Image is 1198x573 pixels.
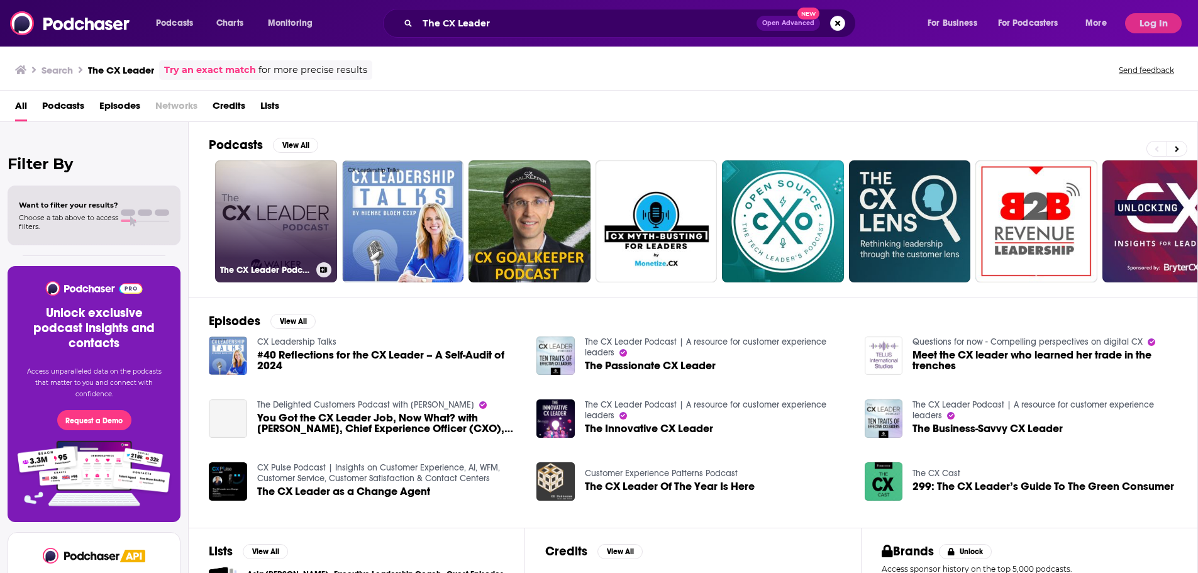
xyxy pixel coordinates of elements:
[216,14,243,32] span: Charts
[209,543,233,559] h2: Lists
[998,14,1058,32] span: For Podcasters
[270,314,316,329] button: View All
[585,399,826,421] a: The CX Leader Podcast | A resource for customer experience leaders
[88,64,154,76] h3: The CX Leader
[13,440,175,507] img: Pro Features
[155,96,197,121] span: Networks
[585,360,716,371] a: The Passionate CX Leader
[208,13,251,33] a: Charts
[258,63,367,77] span: for more precise results
[257,486,430,497] a: The CX Leader as a Change Agent
[220,265,311,275] h3: The CX Leader Podcast | A resource for customer experience leaders
[209,313,260,329] h2: Episodes
[865,462,903,501] img: 299: The CX Leader’s Guide To The Green Consumer
[257,413,522,434] span: You Got the CX Leader Job, Now What? with [PERSON_NAME], Chief Experience Officer (CXO), UBS
[99,96,140,121] a: Episodes
[536,462,575,501] img: The CX Leader Of The Year Is Here
[209,543,288,559] a: ListsView All
[797,8,820,19] span: New
[912,350,1177,371] a: Meet the CX leader who learned her trade in the trenches
[268,14,313,32] span: Monitoring
[912,481,1174,492] a: 299: The CX Leader’s Guide To The Green Consumer
[156,14,193,32] span: Podcasts
[209,399,247,438] a: You Got the CX Leader Job, Now What? with Allison Landers, Chief Experience Officer (CXO), UBS
[209,462,247,501] img: The CX Leader as a Change Agent
[912,468,960,479] a: The CX Cast
[990,13,1077,33] button: open menu
[1085,14,1107,32] span: More
[43,548,121,564] img: Podchaser - Follow, Share and Rate Podcasts
[919,13,993,33] button: open menu
[882,543,934,559] h2: Brands
[19,201,118,209] span: Want to filter your results?
[10,11,131,35] img: Podchaser - Follow, Share and Rate Podcasts
[545,543,587,559] h2: Credits
[15,96,27,121] a: All
[215,160,337,282] a: The CX Leader Podcast | A resource for customer experience leaders
[418,13,757,33] input: Search podcasts, credits, & more...
[395,9,868,38] div: Search podcasts, credits, & more...
[545,543,643,559] a: CreditsView All
[23,306,165,351] h3: Unlock exclusive podcast insights and contacts
[912,337,1143,347] a: Questions for now - Compelling perspectives on digital CX
[243,544,288,559] button: View All
[209,137,318,153] a: PodcastsView All
[585,423,713,434] a: The Innovative CX Leader
[147,13,209,33] button: open menu
[257,462,500,484] a: CX Pulse Podcast | Insights on Customer Experience, AI, WFM, Customer Service, Customer Satisfact...
[257,337,336,347] a: CX Leadership Talks
[762,20,814,26] span: Open Advanced
[1077,13,1123,33] button: open menu
[865,399,903,438] img: The Business-Savvy CX Leader
[257,350,522,371] a: #40 Reflections for the CX Leader – A Self-Audit of 2024
[260,96,279,121] a: Lists
[164,63,256,77] a: Try an exact match
[42,96,84,121] a: Podcasts
[597,544,643,559] button: View All
[45,281,143,296] img: Podchaser - Follow, Share and Rate Podcasts
[19,213,118,231] span: Choose a tab above to access filters.
[912,399,1154,421] a: The CX Leader Podcast | A resource for customer experience leaders
[585,468,738,479] a: Customer Experience Patterns Podcast
[213,96,245,121] span: Credits
[257,399,474,410] a: The Delighted Customers Podcast with Mark Slatin
[209,313,316,329] a: EpisodesView All
[585,337,826,358] a: The CX Leader Podcast | A resource for customer experience leaders
[57,410,131,430] button: Request a Demo
[209,337,247,375] a: #40 Reflections for the CX Leader – A Self-Audit of 2024
[912,423,1063,434] a: The Business-Savvy CX Leader
[1125,13,1182,33] button: Log In
[585,481,755,492] a: The CX Leader Of The Year Is Here
[259,13,329,33] button: open menu
[928,14,977,32] span: For Business
[120,550,145,562] img: Podchaser API banner
[939,544,992,559] button: Unlock
[257,413,522,434] a: You Got the CX Leader Job, Now What? with Allison Landers, Chief Experience Officer (CXO), UBS
[865,337,903,375] img: Meet the CX leader who learned her trade in the trenches
[1115,65,1178,75] button: Send feedback
[23,366,165,400] p: Access unparalleled data on the podcasts that matter to you and connect with confidence.
[209,137,263,153] h2: Podcasts
[536,399,575,438] img: The Innovative CX Leader
[536,337,575,375] img: The Passionate CX Leader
